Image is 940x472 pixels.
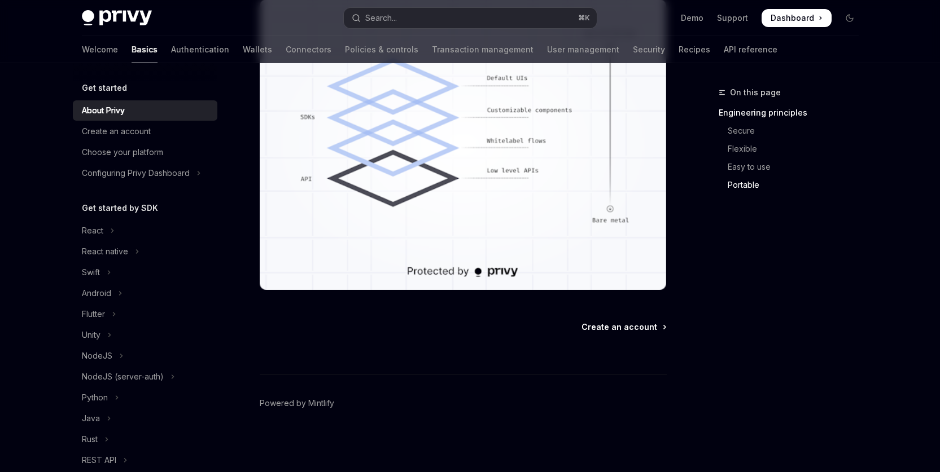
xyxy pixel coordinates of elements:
a: Choose your platform [73,142,217,162]
div: Android [82,286,111,300]
div: Python [82,391,108,404]
button: Toggle dark mode [841,9,859,27]
button: Toggle Rust section [73,429,217,449]
a: Authentication [171,36,229,63]
div: NodeJS (server-auth) [82,370,164,383]
div: Choose your platform [82,145,163,159]
div: Create an account [82,125,151,138]
a: Connectors [286,36,331,63]
span: ⌘ K [578,14,590,23]
button: Toggle React section [73,220,217,241]
a: User management [547,36,619,63]
button: Toggle Python section [73,387,217,408]
div: Unity [82,328,100,342]
a: Security [633,36,665,63]
div: React native [82,245,128,258]
button: Toggle NodeJS (server-auth) section [73,367,217,387]
a: Portable [719,176,868,194]
a: Create an account [582,321,666,333]
a: Basics [132,36,158,63]
a: Create an account [73,121,217,142]
h5: Get started [82,81,127,95]
div: Rust [82,433,98,446]
a: Demo [681,12,703,24]
button: Toggle REST API section [73,450,217,470]
div: REST API [82,453,116,467]
a: About Privy [73,100,217,121]
span: Create an account [582,321,657,333]
button: Toggle Android section [73,283,217,303]
div: React [82,224,103,237]
div: Java [82,412,100,425]
div: Configuring Privy Dashboard [82,166,190,180]
a: Welcome [82,36,118,63]
button: Toggle Flutter section [73,304,217,324]
a: Flexible [719,140,868,158]
button: Toggle Java section [73,408,217,429]
a: Wallets [243,36,272,63]
button: Open search [344,8,597,28]
a: Engineering principles [719,104,868,122]
div: NodeJS [82,349,112,363]
a: Policies & controls [345,36,418,63]
a: Easy to use [719,158,868,176]
button: Toggle NodeJS section [73,346,217,366]
button: Toggle Unity section [73,325,217,345]
div: Search... [365,11,397,25]
a: Dashboard [762,9,832,27]
div: About Privy [82,104,125,117]
a: API reference [724,36,777,63]
h5: Get started by SDK [82,201,158,215]
a: Powered by Mintlify [260,398,334,409]
div: Flutter [82,307,105,321]
a: Support [717,12,748,24]
div: Swift [82,266,100,279]
a: Recipes [679,36,710,63]
button: Toggle Configuring Privy Dashboard section [73,163,217,183]
img: dark logo [82,10,152,26]
span: On this page [730,86,781,99]
a: Transaction management [432,36,534,63]
a: Secure [719,122,868,140]
button: Toggle React native section [73,241,217,262]
span: Dashboard [771,12,814,24]
button: Toggle Swift section [73,262,217,283]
